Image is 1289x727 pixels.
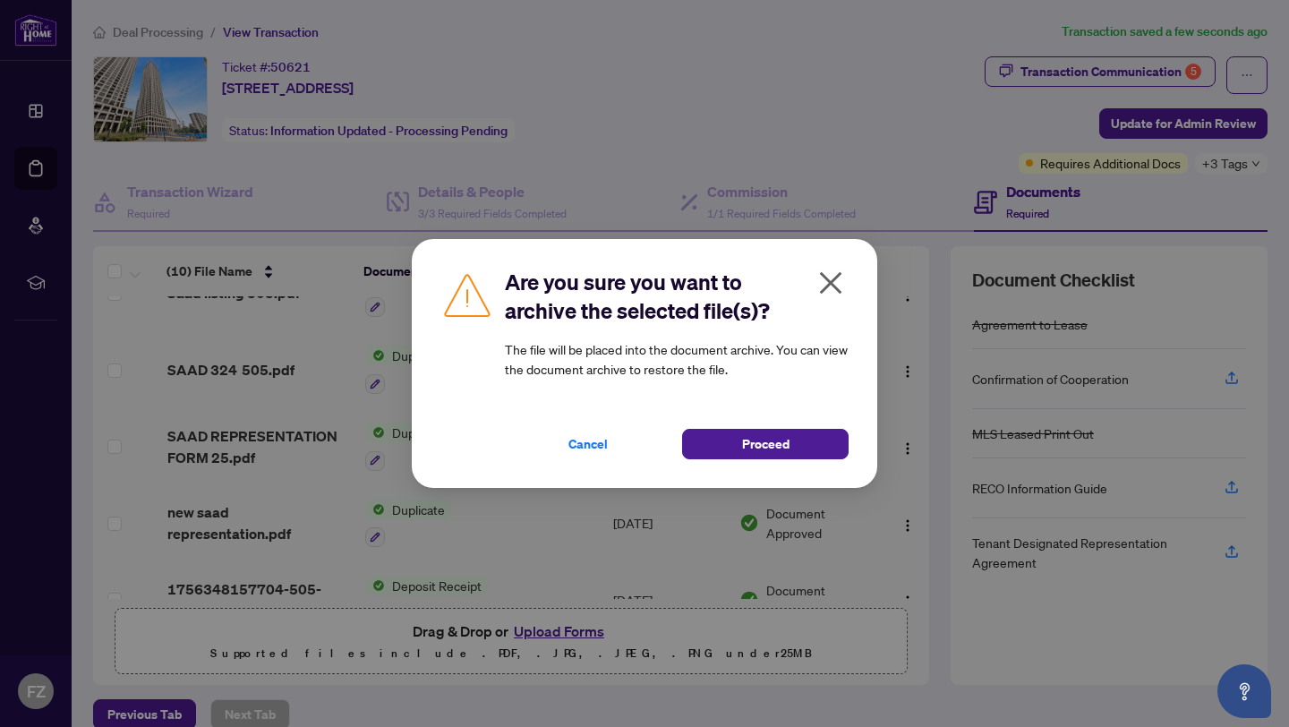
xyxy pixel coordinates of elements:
[742,430,790,458] span: Proceed
[440,268,494,321] img: Caution Icon
[505,268,849,325] h2: Are you sure you want to archive the selected file(s)?
[1217,664,1271,718] button: Open asap
[505,429,671,459] button: Cancel
[568,430,608,458] span: Cancel
[816,269,845,297] span: close
[505,339,849,379] article: The file will be placed into the document archive. You can view the document archive to restore t...
[682,429,849,459] button: Proceed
